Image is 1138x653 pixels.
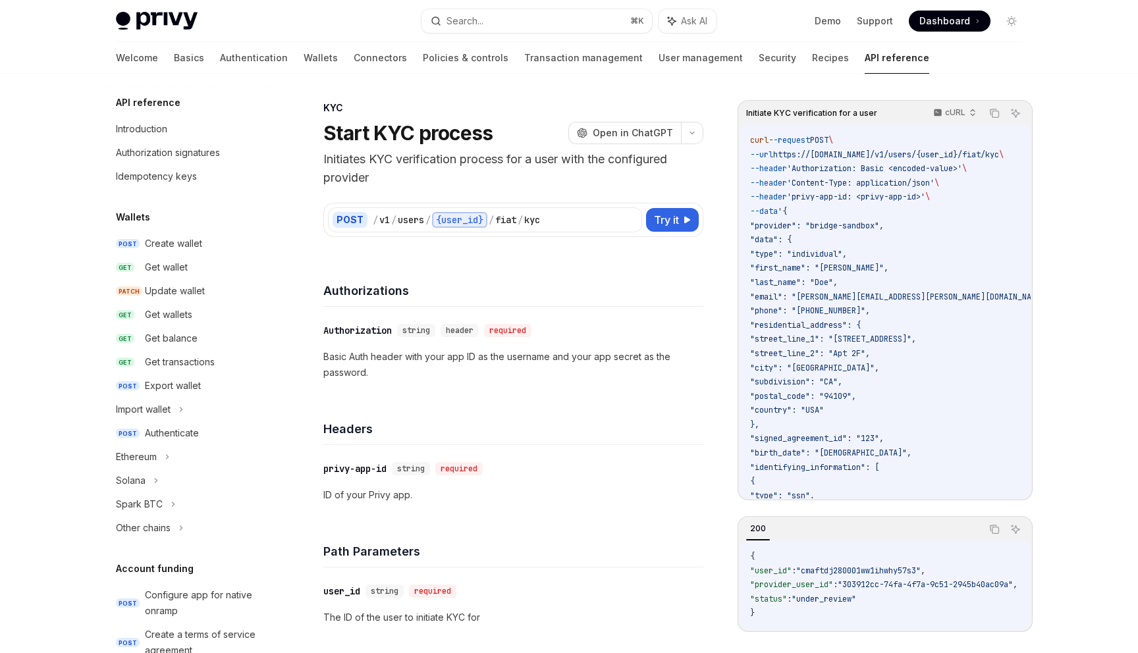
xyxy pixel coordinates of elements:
[921,565,925,576] span: ,
[750,579,833,590] span: "provider_user_id"
[750,178,787,188] span: --header
[432,212,487,228] div: {user_id}
[174,42,204,74] a: Basics
[116,95,180,111] h5: API reference
[750,234,792,245] span: "data": {
[857,14,893,28] a: Support
[750,320,861,330] span: "residential_address": {
[646,208,699,232] button: Try it
[423,42,508,74] a: Policies & controls
[323,542,703,560] h4: Path Parameters
[750,608,755,618] span: }
[323,121,493,145] h1: Start KYC process
[116,145,220,161] div: Authorization signatures
[304,42,338,74] a: Wallets
[787,163,962,174] span: 'Authorization: Basic <encoded-value>'
[750,149,773,160] span: --url
[750,348,870,359] span: "street_line_2": "Apt 2F",
[630,16,644,26] span: ⌘ K
[323,349,703,380] p: Basic Auth header with your app ID as the username and your app secret as the password.
[323,420,703,438] h4: Headers
[489,213,494,226] div: /
[750,334,916,344] span: "street_line_1": "[STREET_ADDRESS]",
[373,213,378,226] div: /
[926,102,982,124] button: cURL
[810,135,828,145] span: POST
[116,429,140,438] span: POST
[371,586,398,596] span: string
[116,381,140,391] span: POST
[787,594,792,604] span: :
[750,391,856,402] span: "postal_code": "94109",
[1013,579,1017,590] span: ,
[145,587,266,619] div: Configure app for native onramp
[759,42,796,74] a: Security
[750,565,792,576] span: "user_id"
[323,101,703,115] div: KYC
[750,490,815,501] span: "type": "ssn",
[116,310,134,320] span: GET
[105,326,274,350] a: GETGet balance
[750,305,870,316] span: "phone": "[PHONE_NUMBER]",
[909,11,990,32] a: Dashboard
[1007,105,1024,122] button: Ask AI
[750,551,755,562] span: {
[105,255,274,279] a: GETGet wallet
[962,163,967,174] span: \
[828,135,833,145] span: \
[654,212,679,228] span: Try it
[919,14,970,28] span: Dashboard
[778,206,787,217] span: '{
[323,585,360,598] div: user_id
[145,236,202,251] div: Create wallet
[750,377,842,387] span: "subdivision": "CA",
[116,598,140,608] span: POST
[116,209,150,225] h5: Wallets
[945,107,965,118] p: cURL
[750,433,884,444] span: "signed_agreement_id": "123",
[750,594,787,604] span: "status"
[105,350,274,374] a: GETGet transactions
[105,421,274,445] a: POSTAuthenticate
[105,303,274,326] a: GETGet wallets
[116,121,167,137] div: Introduction
[446,325,474,336] span: header
[935,178,939,188] span: \
[323,324,392,337] div: Authorization
[750,292,1054,302] span: "email": "[PERSON_NAME][EMAIL_ADDRESS][PERSON_NAME][DOMAIN_NAME]",
[833,579,838,590] span: :
[838,579,1013,590] span: "303912cc-74fa-4f7a-9c51-2945b40ac09a"
[391,213,396,226] div: /
[116,402,171,417] div: Import wallet
[773,149,999,160] span: https://[DOMAIN_NAME]/v1/users/{user_id}/fiat/kyc
[220,42,288,74] a: Authentication
[986,105,1003,122] button: Copy the contents from the code block
[447,13,483,29] div: Search...
[750,263,888,273] span: "first_name": "[PERSON_NAME]",
[105,117,274,141] a: Introduction
[746,108,877,118] span: Initiate KYC verification for a user
[116,169,197,184] div: Idempotency keys
[1007,521,1024,538] button: Ask AI
[518,213,523,226] div: /
[323,462,387,475] div: privy-app-id
[750,206,778,217] span: --data
[323,487,703,503] p: ID of your Privy app.
[425,213,431,226] div: /
[116,12,198,30] img: light logo
[750,249,847,259] span: "type": "individual",
[750,476,755,486] span: {
[145,259,188,275] div: Get wallet
[815,14,841,28] a: Demo
[787,178,935,188] span: 'Content-Type: application/json'
[145,283,205,299] div: Update wallet
[116,239,140,249] span: POST
[787,192,925,202] span: 'privy-app-id: <privy-app-id>'
[116,263,134,273] span: GET
[659,42,743,74] a: User management
[750,221,884,231] span: "provider": "bridge-sandbox",
[495,213,516,226] div: fiat
[116,357,134,367] span: GET
[105,374,274,398] a: POSTExport wallet
[323,150,703,187] p: Initiates KYC verification process for a user with the configured provider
